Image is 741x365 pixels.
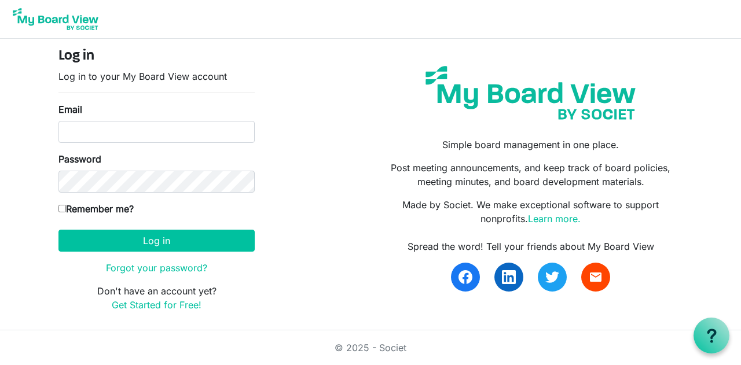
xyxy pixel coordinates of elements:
[379,239,683,253] div: Spread the word! Tell your friends about My Board View
[58,230,255,252] button: Log in
[379,198,683,226] p: Made by Societ. We make exceptional software to support nonprofits.
[112,299,201,311] a: Get Started for Free!
[502,270,516,284] img: linkedin.svg
[335,342,406,353] a: © 2025 - Societ
[458,270,472,284] img: facebook.svg
[379,161,683,189] p: Post meeting announcements, and keep track of board policies, meeting minutes, and board developm...
[106,262,207,274] a: Forgot your password?
[581,263,610,292] a: email
[379,138,683,152] p: Simple board management in one place.
[58,102,82,116] label: Email
[528,213,581,224] a: Learn more.
[417,57,644,128] img: my-board-view-societ.svg
[589,270,603,284] span: email
[58,202,134,216] label: Remember me?
[58,69,255,83] p: Log in to your My Board View account
[58,205,66,212] input: Remember me?
[9,5,102,34] img: My Board View Logo
[58,152,101,166] label: Password
[58,48,255,65] h4: Log in
[58,284,255,312] p: Don't have an account yet?
[545,270,559,284] img: twitter.svg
